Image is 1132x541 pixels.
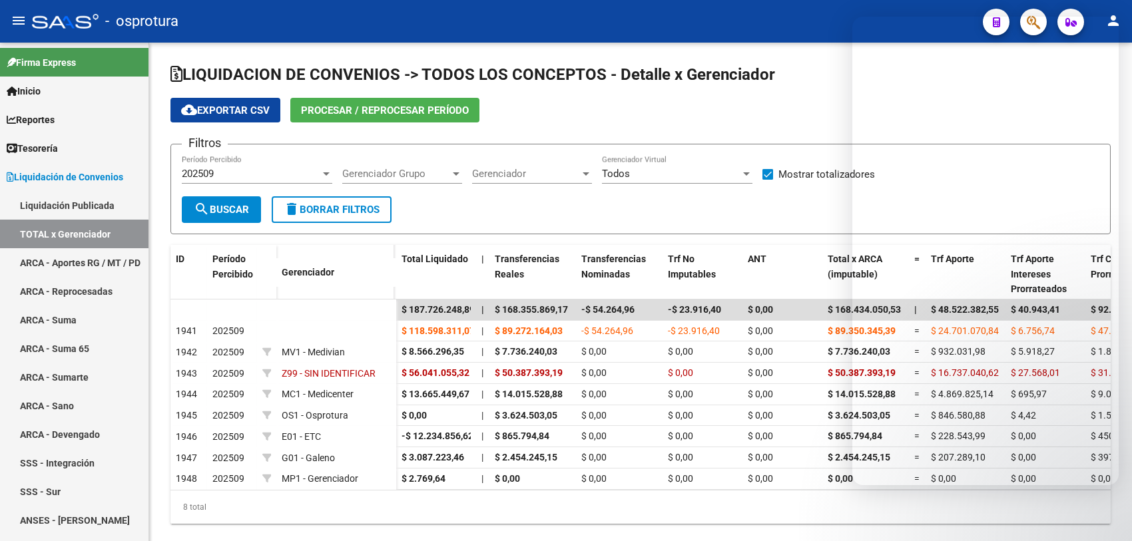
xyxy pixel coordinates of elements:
span: $ 0,00 [581,452,607,462]
span: 1947 [176,452,197,463]
span: $ 0,00 [748,431,773,441]
datatable-header-cell: Total x ARCA (imputable) [822,245,909,303]
span: $ 865.794,84 [495,431,549,441]
span: 202509 [182,168,214,180]
span: | [481,452,483,462]
span: MC1 - Medicenter [282,389,354,399]
datatable-header-cell: Transferencias Nominadas [576,245,663,303]
span: $ 0,00 [581,473,607,484]
span: Reportes [7,112,55,127]
span: 202509 [212,389,244,399]
span: 1946 [176,431,197,442]
span: $ 89.272.164,03 [495,325,563,336]
span: $ 0,00 [748,473,773,484]
span: $ 0,00 [668,346,693,357]
span: 202509 [212,410,244,421]
mat-icon: search [194,201,210,217]
iframe: Intercom live chat [852,17,1119,485]
span: G01 - Galeno [282,452,335,463]
span: 202509 [212,368,244,379]
span: $ 50.387.393,19 [828,367,896,378]
span: $ 0,00 [748,346,773,357]
span: Trf No Imputables [668,254,716,279]
span: $ 187.726.248,89 [402,304,475,315]
span: | [481,431,483,441]
button: Buscar [182,196,261,223]
span: | [481,410,483,421]
span: -$ 54.264,96 [581,325,633,336]
span: $ 0,00 [402,410,427,421]
datatable-header-cell: Gerenciador [276,258,396,287]
span: Exportar CSV [181,104,270,116]
span: $ 0,00 [668,431,693,441]
span: $ 14.015.528,88 [495,389,563,399]
span: $ 13.665.449,67 [402,389,469,399]
span: 1948 [176,473,197,484]
span: $ 0,00 [668,452,693,462]
span: 1943 [176,368,197,379]
span: $ 8.566.296,35 [402,346,464,357]
span: Procesar / Reprocesar período [301,104,469,116]
span: | [481,389,483,399]
span: $ 0,00 [581,367,607,378]
span: | [481,367,483,378]
span: $ 0,00 [668,367,693,378]
iframe: Intercom live chat [1087,496,1119,528]
span: $ 0,00 [668,389,693,399]
button: Procesar / Reprocesar período [290,98,479,122]
span: $ 0,00 [581,410,607,421]
span: -$ 23.916,40 [668,325,720,336]
datatable-header-cell: Transferencias Reales [489,245,576,303]
span: Liquidación de Convenios [7,170,123,184]
span: Firma Express [7,55,76,70]
span: | [481,304,484,315]
span: $ 168.355.869,17 [495,304,568,315]
span: $ 865.794,84 [828,431,882,441]
span: MP1 - Gerenciador [282,473,358,484]
span: $ 0,00 [581,431,607,441]
span: $ 2.454.245,15 [828,452,890,462]
span: Total x ARCA (imputable) [828,254,882,279]
span: $ 0,00 [748,389,773,399]
button: Borrar Filtros [272,196,392,223]
span: $ 7.736.240,03 [495,346,557,357]
mat-icon: delete [284,201,300,217]
span: $ 118.598.311,07 [402,325,475,336]
datatable-header-cell: Total Liquidado [396,245,476,303]
span: -$ 12.234.856,62 [402,431,473,441]
span: 202509 [212,431,244,442]
span: | [481,254,484,264]
span: Período Percibido [212,254,253,279]
span: Gerenciador [282,267,334,277]
span: $ 0,00 [828,473,853,484]
datatable-header-cell: ANT [742,245,822,303]
span: E01 - ETC [282,431,321,442]
span: LIQUIDACION DE CONVENIOS -> TODOS LOS CONCEPTOS - Detalle x Gerenciador [170,65,775,84]
span: MV1 - Medivian [282,347,345,357]
span: 1944 [176,389,197,399]
datatable-header-cell: ID [170,245,207,301]
span: | [481,473,483,484]
span: 202509 [212,473,244,484]
span: $ 0,00 [748,410,773,421]
span: 202509 [212,347,244,357]
span: Buscar [194,204,249,216]
span: Transferencias Nominadas [581,254,646,279]
span: $ 3.087.223,46 [402,452,464,462]
span: $ 89.350.345,39 [828,325,896,336]
span: 202509 [212,452,244,463]
span: Z99 - SIN IDENTIFICAR [282,368,376,379]
button: Exportar CSV [170,98,280,122]
span: $ 0,00 [581,389,607,399]
span: ANT [748,254,766,264]
span: Inicio [7,84,41,98]
span: | [481,325,483,336]
span: $ 0,00 [581,346,607,357]
span: Todos [602,168,630,180]
span: Gerenciador Grupo [342,168,450,180]
span: $ 0,00 [668,473,693,484]
span: $ 50.387.393,19 [495,367,563,378]
span: 1942 [176,347,197,357]
span: $ 0,00 [748,304,773,315]
span: $ 7.736.240,03 [828,346,890,357]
